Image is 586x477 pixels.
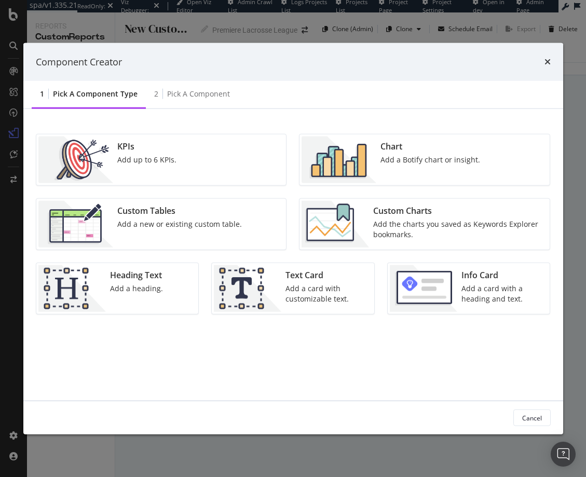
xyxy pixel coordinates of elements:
[214,265,281,312] img: CIPqJSrR.png
[110,283,163,294] div: Add a heading.
[117,205,242,217] div: Custom Tables
[513,410,551,426] button: Cancel
[380,141,480,153] div: Chart
[461,269,544,281] div: Info Card
[551,442,576,467] div: Open Intercom Messenger
[461,283,544,304] div: Add a card with a heading and text.
[23,43,563,434] div: modal
[522,413,542,422] div: Cancel
[117,219,242,229] div: Add a new or existing custom table.
[117,155,176,165] div: Add up to 6 KPIs.
[38,201,113,248] img: CzM_nd8v.png
[36,55,122,69] div: Component Creator
[38,265,106,312] img: CtJ9-kHf.png
[373,219,543,240] div: Add the charts you saved as Keywords Explorer bookmarks.
[110,269,163,281] div: Heading Text
[302,137,376,183] img: BHjNRGjj.png
[53,89,138,99] div: Pick a Component type
[154,89,158,99] div: 2
[302,201,369,248] img: Chdk0Fza.png
[40,89,44,99] div: 1
[167,89,230,99] div: Pick a Component
[38,137,113,183] img: __UUOcd1.png
[285,269,368,281] div: Text Card
[544,55,551,69] div: times
[390,265,457,312] img: 9fcGIRyhgxRLRpur6FCk681sBQ4rDmX99LnU5EkywwAAAAAElFTkSuQmCC
[380,155,480,165] div: Add a Botify chart or insight.
[373,205,543,217] div: Custom Charts
[285,283,368,304] div: Add a card with customizable text.
[117,141,176,153] div: KPIs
